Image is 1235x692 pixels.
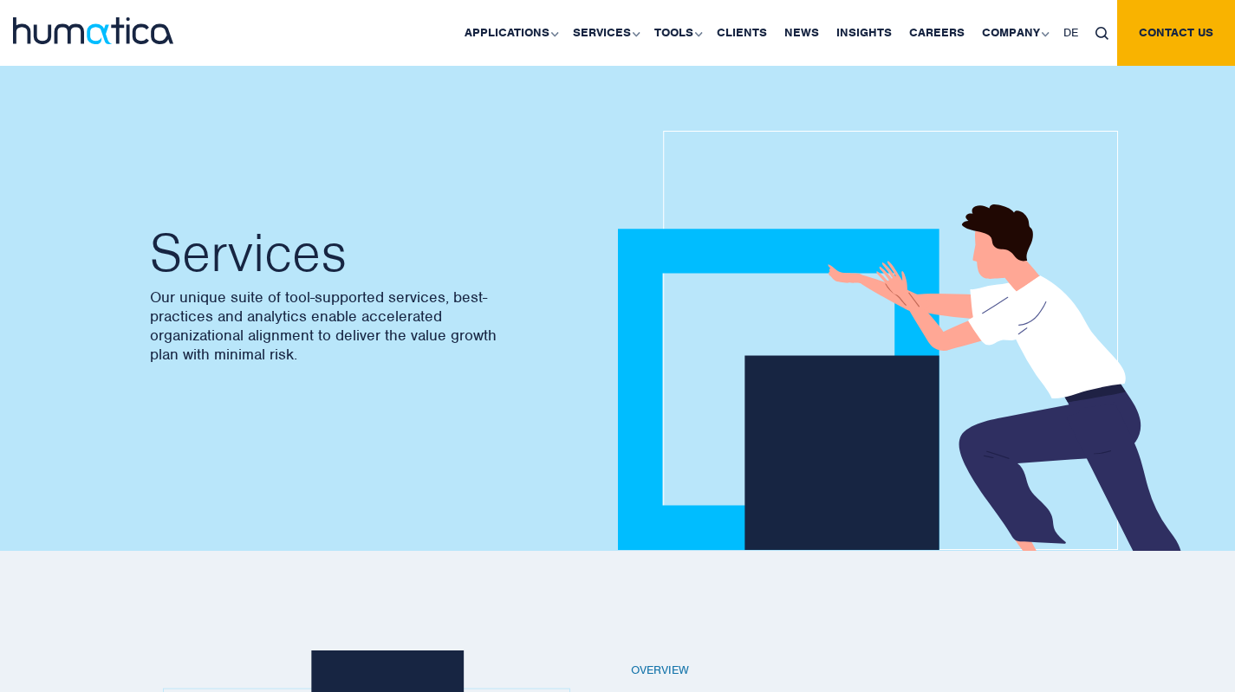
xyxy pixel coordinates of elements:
img: about_banner1 [618,131,1217,551]
h6: Overview [631,663,1099,678]
img: search_icon [1095,27,1108,40]
p: Our unique suite of tool-supported services, best-practices and analytics enable accelerated orga... [150,288,601,364]
img: logo [13,17,173,44]
span: DE [1063,25,1078,40]
h2: Services [150,227,601,279]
